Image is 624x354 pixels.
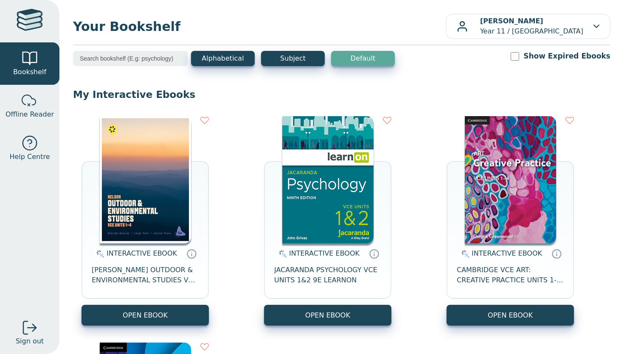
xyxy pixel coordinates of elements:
button: [PERSON_NAME]Year 11 / [GEOGRAPHIC_DATA] [446,14,610,39]
img: 992f6d57-9218-4911-ad80-30f5ea576b13.jpg [465,116,556,243]
label: Show Expired Ebooks [523,51,610,61]
button: Subject [261,51,325,66]
span: INTERACTIVE EBOOK [107,249,177,257]
img: interactive.svg [276,249,287,259]
button: Alphabetical [191,51,255,66]
span: CAMBRIDGE VCE ART: CREATIVE PRACTICE UNITS 1-4 EBOOK [457,265,564,285]
span: Your Bookshelf [73,17,446,36]
button: OPEN EBOOK [447,305,574,326]
span: INTERACTIVE EBOOK [472,249,542,257]
img: 5dbb8fc4-eac2-4bdb-8cd5-a7394438c953.jpg [282,116,374,243]
img: interactive.svg [94,249,104,259]
span: JACARANDA PSYCHOLOGY VCE UNITS 1&2 9E LEARNON [274,265,381,285]
span: Offline Reader [6,109,54,120]
input: Search bookshelf (E.g: psychology) [73,51,188,66]
b: [PERSON_NAME] [480,17,543,25]
button: Default [331,51,395,66]
p: My Interactive Ebooks [73,88,610,101]
a: Interactive eBooks are accessed online via the publisher’s portal. They contain interactive resou... [186,248,197,259]
span: Bookshelf [13,67,46,77]
button: OPEN EBOOK [264,305,391,326]
span: Help Centre [9,152,50,162]
span: INTERACTIVE EBOOK [289,249,360,257]
img: d4646df1-d8b0-4853-aa96-7581fd223cff.png [100,116,191,243]
img: interactive.svg [459,249,469,259]
span: Sign out [16,336,44,346]
button: OPEN EBOOK [82,305,209,326]
p: Year 11 / [GEOGRAPHIC_DATA] [480,16,583,36]
span: [PERSON_NAME] OUTDOOR & ENVIRONMENTAL STUDIES VCE UNITS 1-4 STUDENT EBOOK 5E [92,265,199,285]
a: Interactive eBooks are accessed online via the publisher’s portal. They contain interactive resou... [369,248,379,259]
a: Interactive eBooks are accessed online via the publisher’s portal. They contain interactive resou... [551,248,562,259]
